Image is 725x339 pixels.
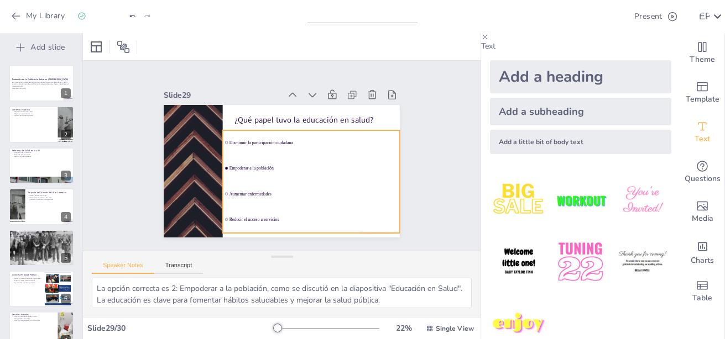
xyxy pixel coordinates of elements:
p: Adaptación de políticas de salud [28,197,71,199]
span: Questions [685,173,721,185]
p: ¿Qué papel tuvo la educación en salud? [234,114,388,125]
p: Retos en el sistema de salud [12,110,55,113]
p: Reformas implementadas [12,112,55,114]
div: https://cdn.sendsteps.com/images/logo/sendsteps_logo_white.pnghttps://cdn.sendsteps.com/images/lo... [9,271,74,307]
button: Export to PowerPoint [607,6,628,28]
p: Ampliación de la cobertura [12,151,71,153]
p: Mejora en salud materno-infantil [12,279,41,282]
p: Desafíos en acceso a medicamentos [28,199,71,201]
span: Aumentar enfermedades [230,192,398,197]
span: Theme [690,54,715,66]
div: https://cdn.sendsteps.com/images/logo/sendsteps_logo_white.pnghttps://cdn.sendsteps.com/images/lo... [9,106,74,142]
div: Change the overall theme [680,33,724,73]
div: Add text boxes [680,113,724,152]
p: Carga de enfermedades no transmisibles [12,320,55,322]
button: Present [630,6,680,28]
span: Media [692,213,713,225]
span: Template [686,93,719,105]
p: Desigualdades en acceso [12,317,55,320]
p: Impacto de la política pública [12,114,55,116]
span: Empoderar a la población [230,166,398,171]
div: https://cdn.sendsteps.com/images/logo/sendsteps_logo_white.pnghttps://cdn.sendsteps.com/images/lo... [9,147,74,184]
p: Impacto del Tratado de Libre Comercio [28,191,71,194]
div: Add ready made slides [680,73,724,113]
p: Repercusiones del TLCAN [28,195,71,197]
p: Aumento de enfermedades crónicas [12,316,55,318]
p: Reducción de enfermedades transmisibles [12,278,41,280]
p: Generated with [URL] [12,87,71,89]
div: https://cdn.sendsteps.com/images/logo/sendsteps_logo_white.pnghttps://cdn.sendsteps.com/images/lo... [9,65,74,102]
p: Text [481,41,680,51]
p: Contexto Histórico [12,108,55,111]
p: Críticas a la sostenibilidad [12,237,71,240]
div: 2 [61,130,71,140]
div: Add charts and graphs [680,232,724,272]
img: 6.jpeg [614,234,671,291]
div: 6 [61,294,71,304]
span: Table [692,292,712,304]
button: Add slide [6,39,77,56]
div: Saved [77,11,112,22]
img: 4.jpeg [490,234,547,291]
p: Reformas de Salud en los 80 [12,149,71,152]
img: 2.jpeg [552,172,609,229]
div: Add a little bit of body text [490,130,671,154]
strong: Evolución de la Política de Salud en [GEOGRAPHIC_DATA] [12,78,69,81]
div: Get real-time input from your audience [680,152,724,192]
div: Add a table [680,272,724,311]
span: Disminuir la participación ciudadana [230,140,398,145]
img: 5.jpeg [552,234,609,291]
div: 1 [61,88,71,98]
textarea: La opción correcta es 2: Empoderar a la población, como se discutió en la diapositiva "Educación ... [92,278,472,308]
p: Acceso a servicios de salud [12,234,71,236]
p: Desigualdades en implementación [12,236,71,238]
span: Charts [691,255,714,267]
div: Slide 29 / 30 [87,323,273,333]
div: https://cdn.sendsteps.com/images/logo/sendsteps_logo_white.pnghttps://cdn.sendsteps.com/images/lo... [9,188,74,225]
p: Avances en Salud Pública [12,273,41,277]
button: My Library [8,7,69,25]
img: 3.jpeg [614,172,671,229]
div: 5 [61,253,71,263]
span: Reducir el acceso a servicios [230,217,398,222]
div: Add a subheading [490,98,671,125]
img: 1.jpeg [490,172,547,229]
div: E P [699,12,710,21]
div: 3 [61,171,71,181]
div: 4 [61,212,71,222]
div: Layout [87,38,105,56]
p: Esta presentación explora la evolución de la política de salud en [GEOGRAPHIC_DATA] desde los año... [12,81,71,87]
span: Single View [436,324,474,333]
span: Text [695,133,710,145]
input: Insert title [307,7,406,23]
div: https://cdn.sendsteps.com/images/logo/sendsteps_logo_white.pnghttps://cdn.sendsteps.com/images/lo... [9,230,74,266]
div: Add images, graphics, shapes or video [680,192,724,232]
span: Position [117,40,130,54]
p: Desafíos en financiamiento [12,156,71,158]
p: Desafíos Actuales [12,313,55,316]
button: Speaker Notes [92,262,154,274]
p: Sistema de Salud Universal [12,231,71,234]
button: Transcript [154,262,204,274]
p: Mejora de infraestructura [12,153,71,156]
div: 22 % [390,323,417,333]
button: E P [699,6,710,28]
div: Slide 29 [164,90,280,100]
p: Necesidad de continuar esfuerzos [12,282,41,284]
div: Add a heading [490,60,671,93]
